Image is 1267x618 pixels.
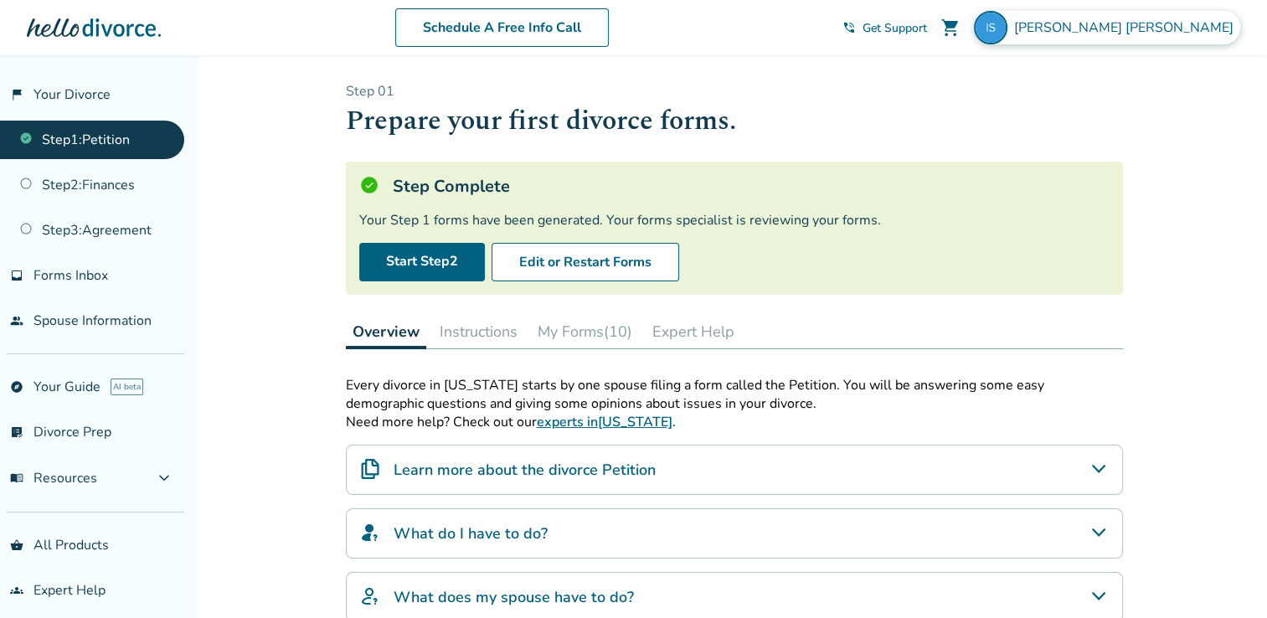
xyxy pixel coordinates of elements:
[10,471,23,485] span: menu_book
[10,269,23,282] span: inbox
[940,18,961,38] span: shopping_cart
[433,315,524,348] button: Instructions
[394,523,548,544] h4: What do I have to do?
[360,459,380,479] img: Learn more about the divorce Petition
[10,314,23,327] span: people
[393,175,510,198] h5: Step Complete
[10,380,23,394] span: explore
[346,100,1123,142] h1: Prepare your first divorce forms.
[10,425,23,439] span: list_alt_check
[1014,18,1240,37] span: [PERSON_NAME] [PERSON_NAME]
[359,211,1110,229] div: Your Step 1 forms have been generated. Your forms specialist is reviewing your forms.
[10,584,23,597] span: groups
[863,20,927,36] span: Get Support
[10,469,97,487] span: Resources
[646,315,741,348] button: Expert Help
[394,459,656,481] h4: Learn more about the divorce Petition
[10,88,23,101] span: flag_2
[360,523,380,543] img: What do I have to do?
[492,243,679,281] button: Edit or Restart Forms
[842,20,927,36] a: phone_in_talkGet Support
[346,82,1123,100] p: Step 0 1
[360,586,380,606] img: What does my spouse have to do?
[842,21,856,34] span: phone_in_talk
[394,586,634,608] h4: What does my spouse have to do?
[346,315,426,349] button: Overview
[346,376,1123,413] p: Every divorce in [US_STATE] starts by one spouse filing a form called the Petition. You will be a...
[33,266,108,285] span: Forms Inbox
[154,468,174,488] span: expand_more
[531,315,639,348] button: My Forms(10)
[974,11,1007,44] img: ihernandez10@verizon.net
[537,413,672,431] a: experts in[US_STATE]
[10,538,23,552] span: shopping_basket
[111,379,143,395] span: AI beta
[395,8,609,47] a: Schedule A Free Info Call
[346,445,1123,495] div: Learn more about the divorce Petition
[346,508,1123,559] div: What do I have to do?
[359,243,485,281] a: Start Step2
[1183,538,1267,618] iframe: Chat Widget
[346,413,1123,431] p: Need more help? Check out our .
